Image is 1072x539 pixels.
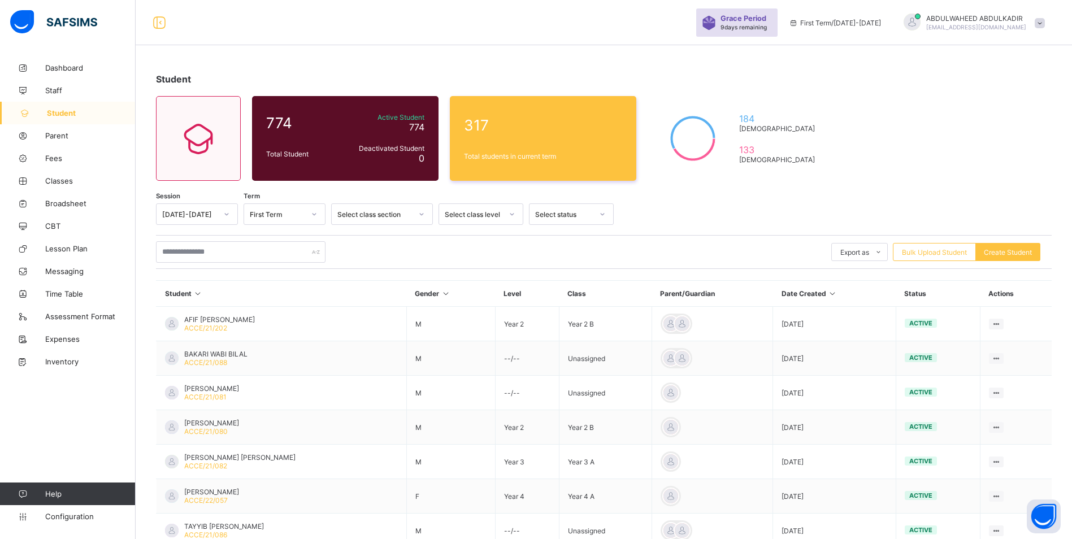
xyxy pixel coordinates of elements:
div: First Term [250,210,305,219]
span: 317 [464,116,622,134]
span: active [909,354,932,362]
span: active [909,319,932,327]
td: Year 3 [495,445,559,479]
span: active [909,388,932,396]
span: [PERSON_NAME] [184,419,239,427]
td: [DATE] [773,410,896,445]
td: Year 2 [495,410,559,445]
th: Status [896,281,980,307]
div: [DATE]-[DATE] [162,210,217,219]
img: sticker-purple.71386a28dfed39d6af7621340158ba97.svg [702,16,716,30]
span: [PERSON_NAME] [184,488,239,496]
span: active [909,423,932,431]
td: [DATE] [773,376,896,410]
div: ABDULWAHEEDABDULKADIR [892,14,1051,32]
span: [DEMOGRAPHIC_DATA] [739,124,820,133]
td: Year 2 B [559,307,652,341]
td: --/-- [495,376,559,410]
span: Create Student [984,248,1032,257]
span: Parent [45,131,136,140]
td: --/-- [495,341,559,376]
span: Student [156,73,191,85]
span: 133 [739,144,820,155]
span: Deactivated Student [344,144,424,153]
td: [DATE] [773,445,896,479]
span: Inventory [45,357,136,366]
td: M [406,341,495,376]
td: M [406,307,495,341]
th: Actions [980,281,1052,307]
th: Class [559,281,652,307]
th: Level [495,281,559,307]
img: safsims [10,10,97,34]
i: Sort in Ascending Order [828,289,837,298]
th: Parent/Guardian [652,281,773,307]
span: ACCE/21/081 [184,393,227,401]
td: M [406,410,495,445]
span: Assessment Format [45,312,136,321]
span: Term [244,192,260,200]
i: Sort in Ascending Order [193,289,203,298]
span: Total students in current term [464,152,622,160]
span: Session [156,192,180,200]
span: [PERSON_NAME] [184,384,239,393]
div: Total Student [263,147,341,161]
span: Staff [45,86,136,95]
span: active [909,457,932,465]
span: [DEMOGRAPHIC_DATA] [739,155,820,164]
span: BAKARI WABI BILAL [184,350,248,358]
span: Help [45,489,135,498]
span: active [909,526,932,534]
span: Expenses [45,334,136,344]
span: ACCE/21/202 [184,324,227,332]
td: Year 3 A [559,445,652,479]
div: Select class level [445,210,502,219]
span: Configuration [45,512,135,521]
th: Student [157,281,407,307]
span: Dashboard [45,63,136,72]
th: Gender [406,281,495,307]
span: ACCE/21/082 [184,462,227,470]
span: 9 days remaining [721,24,767,31]
span: Active Student [344,113,424,121]
span: Grace Period [721,14,766,23]
td: Year 2 B [559,410,652,445]
td: M [406,445,495,479]
span: 774 [409,121,424,133]
td: [DATE] [773,307,896,341]
span: active [909,492,932,499]
span: session/term information [789,19,881,27]
span: TAYYIB [PERSON_NAME] [184,522,264,531]
span: ABDULWAHEED ABDULKADIR [926,14,1026,23]
span: Classes [45,176,136,185]
span: Broadsheet [45,199,136,208]
span: Bulk Upload Student [902,248,967,257]
td: Unassigned [559,376,652,410]
span: AFIF [PERSON_NAME] [184,315,255,324]
td: [DATE] [773,479,896,514]
span: 774 [266,114,338,132]
td: Year 4 A [559,479,652,514]
td: Year 4 [495,479,559,514]
span: Export as [840,248,869,257]
span: ACCE/21/086 [184,531,227,539]
i: Sort in Ascending Order [441,289,450,298]
td: [DATE] [773,341,896,376]
span: Time Table [45,289,136,298]
span: ACCE/21/088 [184,358,227,367]
span: [PERSON_NAME] [PERSON_NAME] [184,453,296,462]
button: Open asap [1027,499,1061,533]
td: Year 2 [495,307,559,341]
span: [EMAIL_ADDRESS][DOMAIN_NAME] [926,24,1026,31]
span: ACCE/22/057 [184,496,228,505]
td: F [406,479,495,514]
span: Messaging [45,267,136,276]
div: Select class section [337,210,412,219]
span: 0 [419,153,424,164]
span: CBT [45,221,136,231]
span: Student [47,108,136,118]
div: Select status [535,210,593,219]
span: Fees [45,154,136,163]
span: ACCE/21/080 [184,427,228,436]
th: Date Created [773,281,896,307]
